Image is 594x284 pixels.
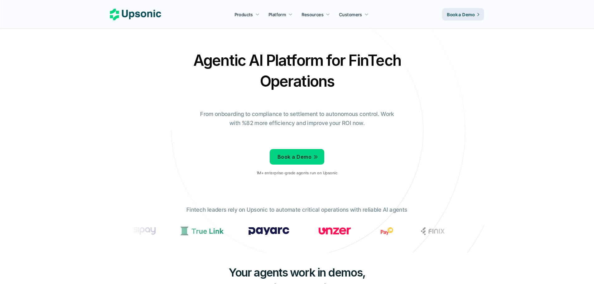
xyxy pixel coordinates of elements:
a: Products [231,9,263,20]
span: Your agents work in demos, [229,266,365,279]
p: Platform [268,11,286,18]
a: Book a Demo [270,149,324,165]
a: Book a Demo [442,8,484,21]
p: Book a Demo [447,11,475,18]
p: Resources [302,11,324,18]
p: 1M+ enterprise-grade agents run on Upsonic [257,171,337,175]
p: Products [234,11,253,18]
p: Customers [339,11,362,18]
p: From onboarding to compliance to settlement to autonomous control. Work with %82 more efficiency ... [196,110,398,128]
p: Book a Demo [278,152,311,161]
h2: Agentic AI Platform for FinTech Operations [188,50,406,92]
p: Fintech leaders rely on Upsonic to automate critical operations with reliable AI agents [186,205,407,214]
